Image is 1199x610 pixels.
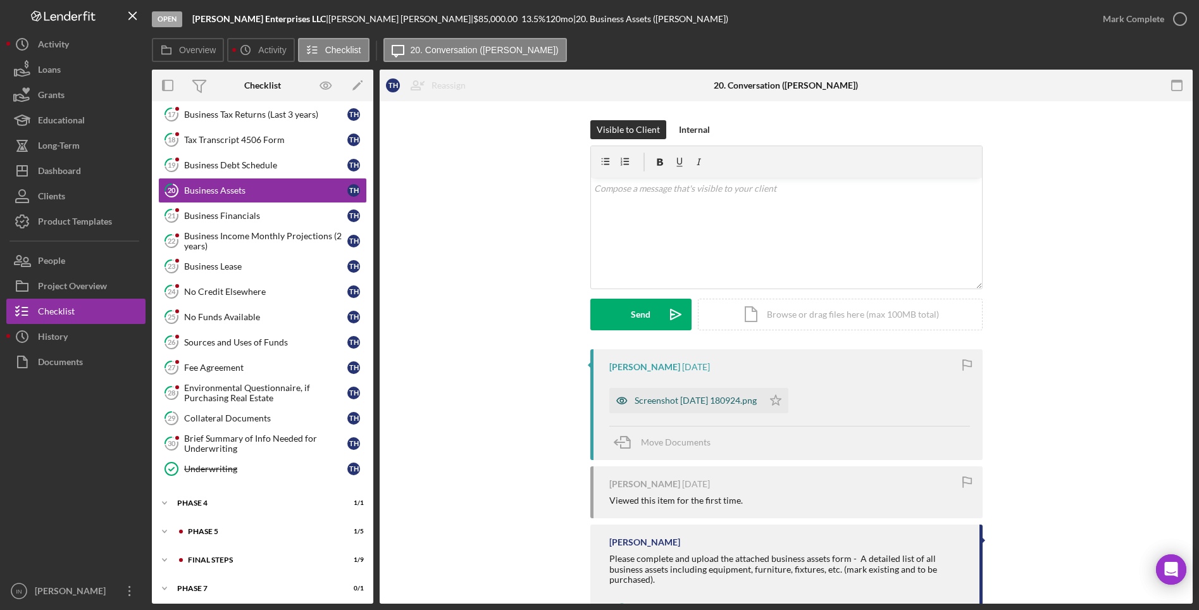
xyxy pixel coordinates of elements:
div: Visible to Client [597,120,660,139]
button: Checklist [298,38,370,62]
div: Phase 4 [177,499,332,507]
div: [PERSON_NAME] [PERSON_NAME] | [328,14,473,24]
tspan: 21 [168,211,175,220]
div: Phase 5 [188,528,332,535]
time: 2025-08-13 22:18 [682,479,710,489]
div: [PERSON_NAME] [32,578,114,607]
div: Project Overview [38,273,107,302]
tspan: 24 [168,287,176,296]
div: Educational [38,108,85,136]
div: Internal [679,120,710,139]
div: 20. Conversation ([PERSON_NAME]) [714,80,858,90]
div: Environmental Questionnaire, if Purchasing Real Estate [184,383,347,403]
button: Documents [6,349,146,375]
tspan: 29 [168,414,176,422]
a: Activity [6,32,146,57]
button: Project Overview [6,273,146,299]
tspan: 25 [168,313,175,321]
div: T H [347,463,360,475]
text: IN [16,588,22,595]
a: 17Business Tax Returns (Last 3 years)TH [158,102,367,127]
a: 29Collateral DocumentsTH [158,406,367,431]
div: Checklist [38,299,75,327]
div: 13.5 % [521,14,545,24]
button: Clients [6,184,146,209]
a: Product Templates [6,209,146,234]
div: Phase 7 [177,585,332,592]
b: [PERSON_NAME] Enterprises LLC [192,13,326,24]
div: Viewed this item for the first time. [609,495,743,506]
div: Product Templates [38,209,112,237]
div: Activity [38,32,69,60]
div: Clients [38,184,65,212]
div: T H [347,437,360,450]
div: No Funds Available [184,312,347,322]
a: 18Tax Transcript 4506 FormTH [158,127,367,152]
button: Dashboard [6,158,146,184]
a: 23Business LeaseTH [158,254,367,279]
div: 0 / 1 [341,585,364,592]
div: T H [347,108,360,121]
div: Business Tax Returns (Last 3 years) [184,109,347,120]
button: Loans [6,57,146,82]
div: Business Assets [184,185,347,196]
div: T H [347,311,360,323]
div: Open [152,11,182,27]
div: T H [347,209,360,222]
div: 1 / 1 [341,499,364,507]
div: Please complete and upload the attached business assets form - A detailed list of all business as... [609,554,967,584]
div: T H [347,285,360,298]
a: Checklist [6,299,146,324]
div: | [192,14,328,24]
tspan: 22 [168,237,175,245]
div: Documents [38,349,83,378]
label: Checklist [325,45,361,55]
div: T H [386,78,400,92]
div: | 20. Business Assets ([PERSON_NAME]) [573,14,728,24]
div: $85,000.00 [473,14,521,24]
div: Business Debt Schedule [184,160,347,170]
a: 19Business Debt ScheduleTH [158,152,367,178]
div: 120 mo [545,14,573,24]
a: 26Sources and Uses of FundsTH [158,330,367,355]
tspan: 23 [168,262,175,270]
button: Grants [6,82,146,108]
div: Dashboard [38,158,81,187]
a: 27Fee AgreementTH [158,355,367,380]
div: [PERSON_NAME] [609,537,680,547]
div: T H [347,260,360,273]
a: 22Business Income Monthly Projections (2 years)TH [158,228,367,254]
div: Business Financials [184,211,347,221]
div: 1 / 9 [341,556,364,564]
tspan: 18 [168,135,175,144]
div: Checklist [244,80,281,90]
div: T H [347,336,360,349]
div: T H [347,387,360,399]
div: [PERSON_NAME] [609,362,680,372]
div: People [38,248,65,277]
a: UnderwritingTH [158,456,367,482]
button: People [6,248,146,273]
div: Send [631,299,650,330]
div: T H [347,184,360,197]
a: Educational [6,108,146,133]
button: History [6,324,146,349]
div: Screenshot [DATE] 180924.png [635,395,757,406]
a: 20Business AssetsTH [158,178,367,203]
a: 30Brief Summary of Info Needed for UnderwritingTH [158,431,367,456]
span: Move Documents [641,437,711,447]
button: Overview [152,38,224,62]
tspan: 17 [168,110,176,118]
div: Reassign [432,73,466,98]
div: Long-Term [38,133,80,161]
tspan: 28 [168,389,175,397]
button: Screenshot [DATE] 180924.png [609,388,788,413]
div: Brief Summary of Info Needed for Underwriting [184,433,347,454]
div: No Credit Elsewhere [184,287,347,297]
